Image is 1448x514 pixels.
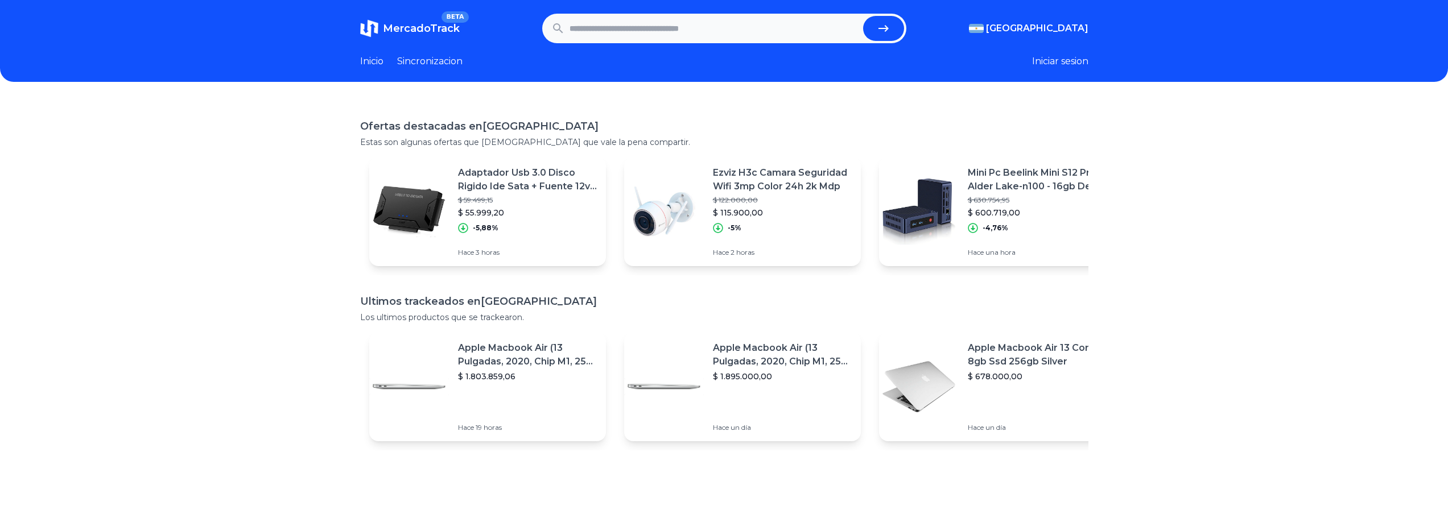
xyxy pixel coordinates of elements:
[968,166,1107,193] p: Mini Pc Beelink Mini S12 Pro Alder Lake-n100 - 16gb De Ram - 500gb - 220v
[624,172,704,251] img: Featured image
[360,118,1088,134] h1: Ofertas destacadas en [GEOGRAPHIC_DATA]
[713,166,852,193] p: Ezviz H3c Camara Seguridad Wifi 3mp Color 24h 2k Mdp
[968,196,1107,205] p: $ 630.754,95
[397,55,463,68] a: Sincronizacion
[968,248,1107,257] p: Hace una hora
[458,341,597,368] p: Apple Macbook Air (13 Pulgadas, 2020, Chip M1, 256 Gb De Ssd, 8 Gb De Ram) - Plata
[369,157,606,266] a: Featured imageAdaptador Usb 3.0 Disco Rigido Ide Sata + Fuente 12v 2a$ 59.499,15$ 55.999,20-5,88%...
[360,136,1088,148] p: Estas son algunas ofertas que [DEMOGRAPHIC_DATA] que vale la pena compartir.
[968,341,1107,368] p: Apple Macbook Air 13 Core I5 8gb Ssd 256gb Silver
[713,341,852,368] p: Apple Macbook Air (13 Pulgadas, 2020, Chip M1, 256 Gb De Ssd, 8 Gb De Ram) - Plata
[713,196,852,205] p: $ 122.000,00
[360,293,1088,309] h1: Ultimos trackeados en [GEOGRAPHIC_DATA]
[624,332,861,441] a: Featured imageApple Macbook Air (13 Pulgadas, 2020, Chip M1, 256 Gb De Ssd, 8 Gb De Ram) - Plata$...
[360,19,460,38] a: MercadoTrackBETA
[879,172,959,251] img: Featured image
[879,157,1116,266] a: Featured imageMini Pc Beelink Mini S12 Pro Alder Lake-n100 - 16gb De Ram - 500gb - 220v$ 630.754,...
[369,332,606,441] a: Featured imageApple Macbook Air (13 Pulgadas, 2020, Chip M1, 256 Gb De Ssd, 8 Gb De Ram) - Plata$...
[713,371,852,382] p: $ 1.895.000,00
[360,55,383,68] a: Inicio
[369,172,449,251] img: Featured image
[624,157,861,266] a: Featured imageEzviz H3c Camara Seguridad Wifi 3mp Color 24h 2k Mdp$ 122.000,00$ 115.900,00-5%Hace...
[458,196,597,205] p: $ 59.499,15
[728,223,741,233] p: -5%
[442,11,468,23] span: BETA
[968,423,1107,432] p: Hace un día
[360,312,1088,323] p: Los ultimos productos que se trackearon.
[458,423,597,432] p: Hace 19 horas
[458,248,597,257] p: Hace 3 horas
[624,347,704,426] img: Featured image
[969,22,1088,35] button: [GEOGRAPHIC_DATA]
[458,371,597,382] p: $ 1.803.859,06
[713,207,852,218] p: $ 115.900,00
[983,223,1008,233] p: -4,76%
[1032,55,1088,68] button: Iniciar sesion
[879,332,1116,441] a: Featured imageApple Macbook Air 13 Core I5 8gb Ssd 256gb Silver$ 678.000,00Hace un día
[713,423,852,432] p: Hace un día
[969,24,984,33] img: Argentina
[968,207,1107,218] p: $ 600.719,00
[369,347,449,426] img: Featured image
[458,166,597,193] p: Adaptador Usb 3.0 Disco Rigido Ide Sata + Fuente 12v 2a
[879,347,959,426] img: Featured image
[713,248,852,257] p: Hace 2 horas
[383,22,460,35] span: MercadoTrack
[458,207,597,218] p: $ 55.999,20
[360,19,378,38] img: MercadoTrack
[968,371,1107,382] p: $ 678.000,00
[986,22,1088,35] span: [GEOGRAPHIC_DATA]
[473,223,498,233] p: -5,88%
